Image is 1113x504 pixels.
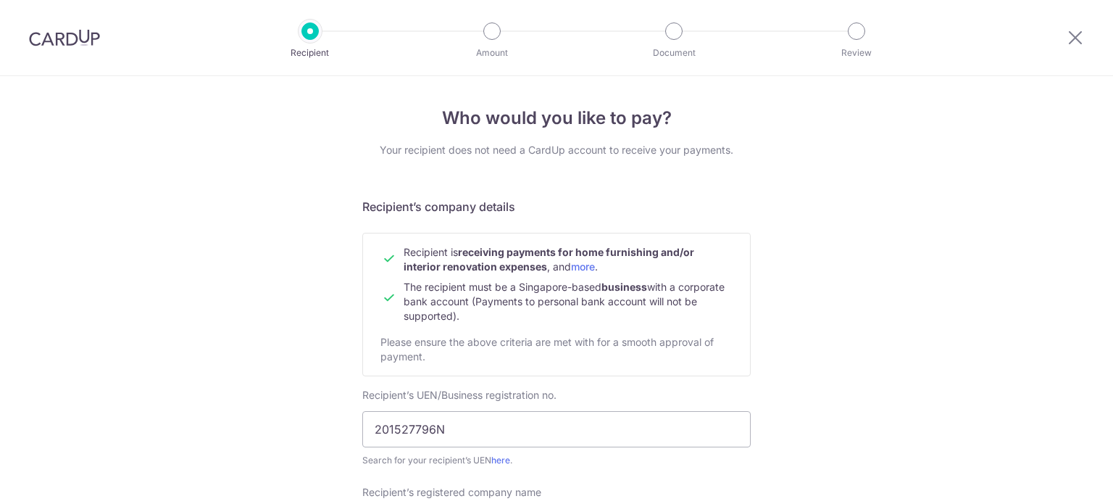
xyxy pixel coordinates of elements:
[491,455,510,466] a: here
[620,46,728,60] p: Document
[601,281,647,293] b: business
[362,389,556,401] span: Recipient’s UEN/Business registration no.
[380,336,714,363] span: Please ensure the above criteria are met with for a smooth approval of payment.
[803,46,910,60] p: Review
[362,105,751,131] h4: Who would you like to pay?
[257,46,364,60] p: Recipient
[362,486,541,498] span: Recipient’s registered company name
[404,246,694,273] b: receiving payments for home furnishing and/or interior renovation expenses
[362,453,751,468] div: Search for your recipient’s UEN .
[404,246,694,273] span: Recipient is , and .
[29,29,100,46] img: CardUp
[571,260,595,273] a: more
[362,198,751,215] h5: Recipient’s company details
[438,46,546,60] p: Amount
[404,281,725,322] span: The recipient must be a Singapore-based with a corporate bank account (Payments to personal bank ...
[362,143,751,157] div: Your recipient does not need a CardUp account to receive your payments.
